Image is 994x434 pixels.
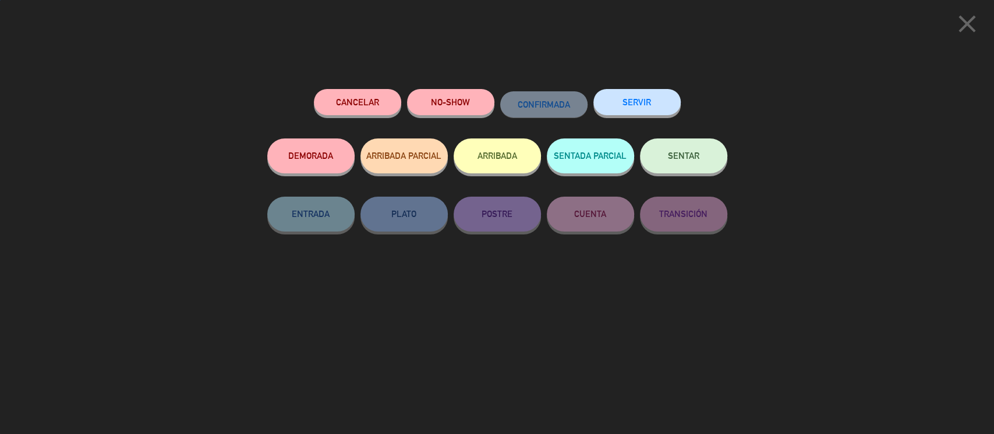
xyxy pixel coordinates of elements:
[314,89,401,115] button: Cancelar
[454,138,541,173] button: ARRIBADA
[366,151,441,161] span: ARRIBADA PARCIAL
[267,138,355,173] button: DEMORADA
[360,138,448,173] button: ARRIBADA PARCIAL
[953,9,982,38] i: close
[454,197,541,232] button: POSTRE
[640,138,727,173] button: SENTAR
[500,91,588,118] button: CONFIRMADA
[547,197,634,232] button: CUENTA
[668,151,699,161] span: SENTAR
[593,89,681,115] button: SERVIR
[360,197,448,232] button: PLATO
[547,138,634,173] button: SENTADA PARCIAL
[267,197,355,232] button: ENTRADA
[640,197,727,232] button: TRANSICIÓN
[949,9,985,43] button: close
[407,89,494,115] button: NO-SHOW
[518,99,570,109] span: CONFIRMADA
